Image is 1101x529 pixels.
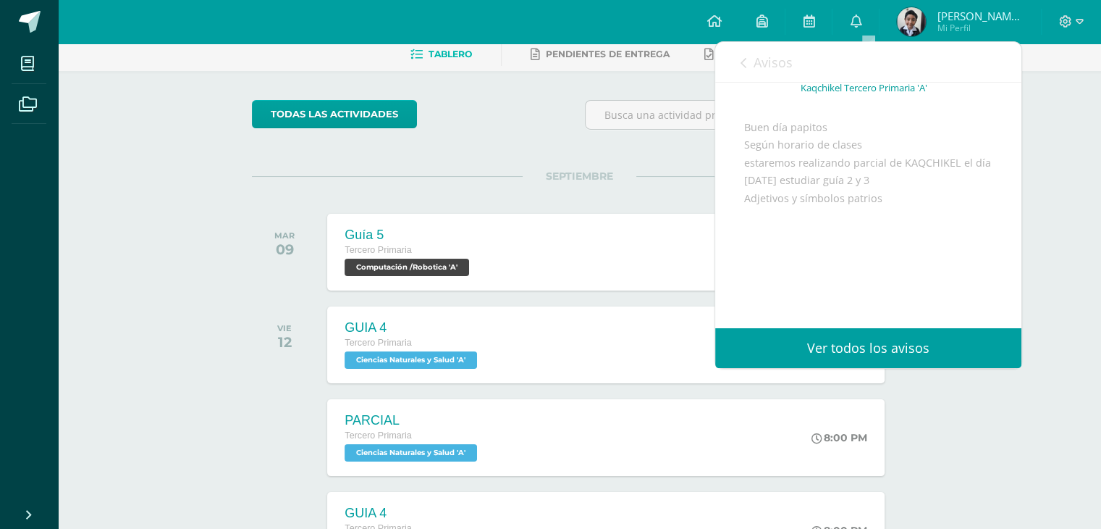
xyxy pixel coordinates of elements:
[523,170,636,183] span: SEPTIEMBRE
[252,100,417,128] a: todas las Actividades
[274,241,295,258] div: 09
[937,22,1024,34] span: Mi Perfil
[715,328,1021,368] a: Ver todos los avisos
[345,430,411,441] span: Tercero Primaria
[274,230,295,241] div: MAR
[410,43,472,66] a: Tablero
[811,431,867,444] div: 8:00 PM
[531,43,670,66] a: Pendientes de entrega
[801,82,927,94] p: Kaqchikel Tercero Primaria 'A'
[345,444,477,462] span: Ciencias Naturales y Salud 'A'
[546,49,670,59] span: Pendientes de entrega
[345,320,481,336] div: GUIA 4
[704,43,784,66] a: Entregadas
[897,7,926,36] img: e8a7a889ae59ebb5c0d64d684ca48457.png
[586,101,906,129] input: Busca una actividad próxima aquí...
[345,413,481,428] div: PARCIAL
[937,9,1024,23] span: [PERSON_NAME] de [PERSON_NAME]
[429,49,472,59] span: Tablero
[754,54,793,71] span: Avisos
[345,245,411,255] span: Tercero Primaria
[345,259,469,276] span: Computación /Robotica 'A'
[345,506,447,521] div: GUIA 4
[345,351,477,369] span: Ciencias Naturales y Salud 'A'
[345,228,473,243] div: Guía 5
[345,338,411,348] span: Tercero Primaria
[744,119,992,314] div: Buen día papitos Según horario de clases estaremos realizando parcial de KAQCHIKEL el día [DATE] ...
[277,333,292,351] div: 12
[277,323,292,333] div: VIE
